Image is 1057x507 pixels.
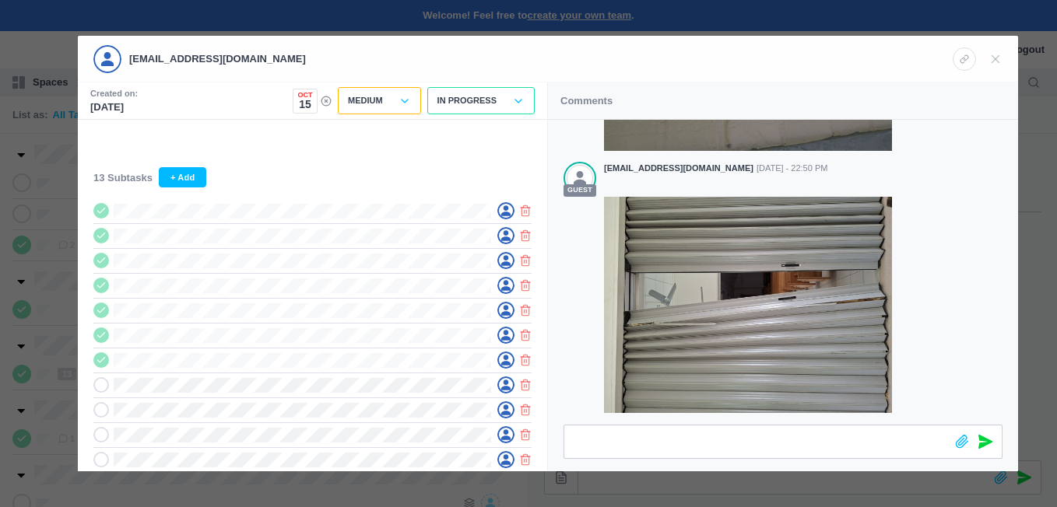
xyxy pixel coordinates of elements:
p: Comments [560,93,613,109]
small: Created on: [90,87,138,100]
button: + Add [159,167,206,187]
span: 15 [294,99,316,110]
p: In Progress [437,94,497,107]
span: 13 Subtasks [93,170,153,186]
p: Medium [348,94,383,107]
p: [EMAIL_ADDRESS][DOMAIN_NAME] [129,51,306,67]
span: Oct [294,92,316,99]
p: [DATE] [90,100,138,115]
